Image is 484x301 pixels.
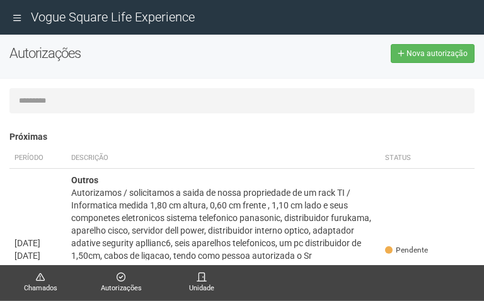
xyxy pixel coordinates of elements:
[9,132,475,142] h4: Próximas
[31,9,195,25] span: Vogue Square Life Experience
[385,245,428,256] span: Pendente
[71,175,98,185] strong: Outros
[406,49,468,58] span: Nova autorização
[9,148,66,169] th: Período
[391,44,475,63] a: Nova autorização
[87,283,155,294] span: Autorizações
[168,283,236,294] span: Unidade
[6,272,74,294] a: Chamados
[14,249,61,262] div: [DATE]
[380,148,475,169] th: Status
[9,44,233,63] h2: Autorizações
[168,272,236,294] a: Unidade
[6,283,74,294] span: Chamados
[66,148,380,169] th: Descrição
[87,272,155,294] a: Autorizações
[14,237,61,249] div: [DATE]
